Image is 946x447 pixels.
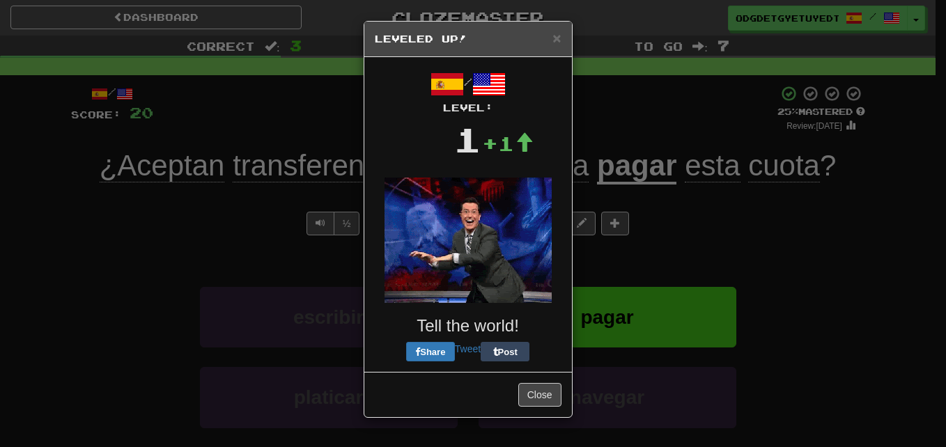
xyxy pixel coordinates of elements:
[406,342,455,361] button: Share
[375,68,561,115] div: /
[453,115,482,164] div: 1
[375,101,561,115] div: Level:
[552,30,561,46] span: ×
[481,342,529,361] button: Post
[375,32,561,46] h5: Leveled Up!
[552,31,561,45] button: Close
[375,317,561,335] h3: Tell the world!
[455,343,481,354] a: Tweet
[518,383,561,407] button: Close
[385,178,552,303] img: colbert-d8d93119554e3a11f2fb50df59d9335a45bab299cf88b0a944f8a324a1865a88.gif
[482,130,534,157] div: +1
